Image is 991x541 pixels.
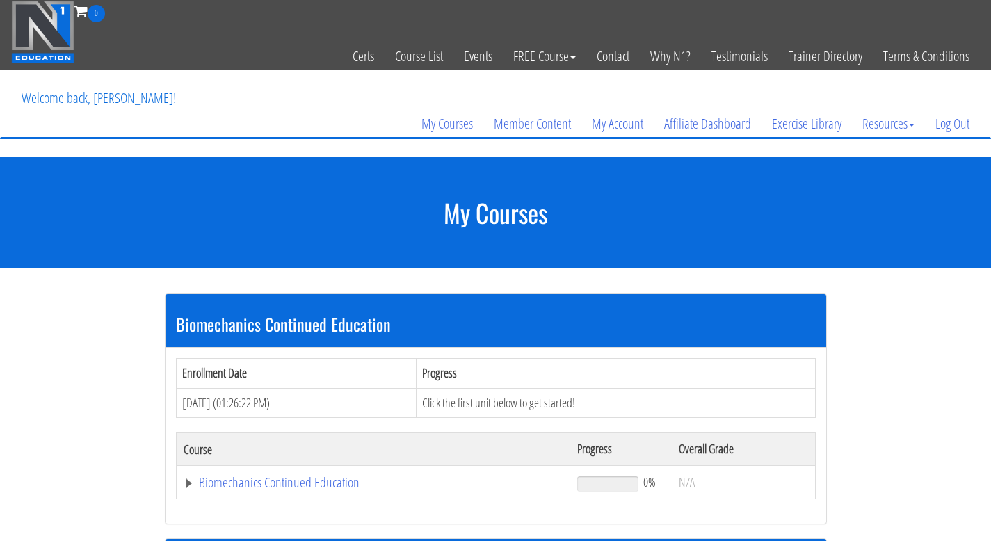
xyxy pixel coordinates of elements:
[453,22,503,90] a: Events
[654,90,762,157] a: Affiliate Dashboard
[385,22,453,90] a: Course List
[176,433,570,466] th: Course
[762,90,852,157] a: Exercise Library
[873,22,980,90] a: Terms & Conditions
[411,90,483,157] a: My Courses
[417,358,815,388] th: Progress
[672,466,815,499] td: N/A
[11,1,74,63] img: n1-education
[417,388,815,418] td: Click the first unit below to get started!
[586,22,640,90] a: Contact
[778,22,873,90] a: Trainer Directory
[570,433,671,466] th: Progress
[176,388,417,418] td: [DATE] (01:26:22 PM)
[176,358,417,388] th: Enrollment Date
[643,474,656,490] span: 0%
[88,5,105,22] span: 0
[640,22,701,90] a: Why N1?
[176,315,816,333] h3: Biomechanics Continued Education
[342,22,385,90] a: Certs
[483,90,581,157] a: Member Content
[672,433,815,466] th: Overall Grade
[581,90,654,157] a: My Account
[852,90,925,157] a: Resources
[503,22,586,90] a: FREE Course
[925,90,980,157] a: Log Out
[11,70,186,126] p: Welcome back, [PERSON_NAME]!
[184,476,564,490] a: Biomechanics Continued Education
[74,1,105,20] a: 0
[701,22,778,90] a: Testimonials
